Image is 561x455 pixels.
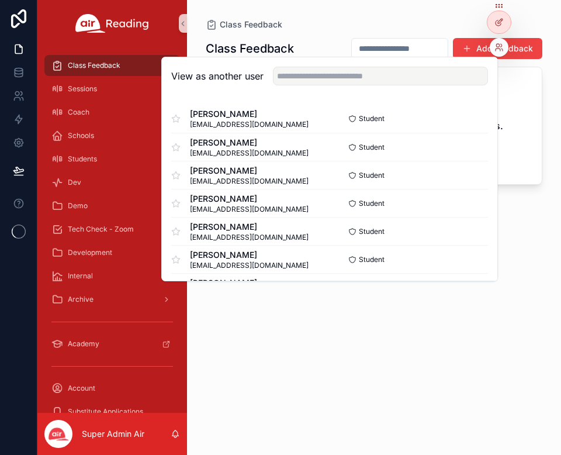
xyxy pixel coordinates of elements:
[44,149,180,170] a: Students
[68,407,143,416] span: Substitute Applications
[206,40,294,57] h1: Class Feedback
[190,205,309,214] span: [EMAIL_ADDRESS][DOMAIN_NAME]
[190,108,309,120] span: [PERSON_NAME]
[359,227,385,236] span: Student
[190,261,309,270] span: [EMAIL_ADDRESS][DOMAIN_NAME]
[359,143,385,152] span: Student
[44,242,180,263] a: Development
[359,114,385,123] span: Student
[68,61,120,70] span: Class Feedback
[359,171,385,180] span: Student
[190,120,309,129] span: [EMAIL_ADDRESS][DOMAIN_NAME]
[190,177,309,186] span: [EMAIL_ADDRESS][DOMAIN_NAME]
[44,172,180,193] a: Dev
[68,178,81,187] span: Dev
[68,271,93,281] span: Internal
[68,384,95,393] span: Account
[44,55,180,76] a: Class Feedback
[68,131,94,140] span: Schools
[190,221,309,233] span: [PERSON_NAME]
[44,378,180,399] a: Account
[44,333,180,354] a: Academy
[37,47,187,413] div: scrollable content
[190,149,309,158] span: [EMAIL_ADDRESS][DOMAIN_NAME]
[44,78,180,99] a: Sessions
[359,255,385,264] span: Student
[359,199,385,208] span: Student
[190,193,309,205] span: [PERSON_NAME]
[220,19,282,30] span: Class Feedback
[68,108,89,117] span: Coach
[171,69,264,83] h2: View as another user
[44,102,180,123] a: Coach
[75,14,149,33] img: App logo
[190,277,309,289] span: [PERSON_NAME]
[453,38,542,59] button: Add Feedback
[44,289,180,310] a: Archive
[190,137,309,149] span: [PERSON_NAME]
[44,195,180,216] a: Demo
[44,125,180,146] a: Schools
[68,154,97,164] span: Students
[190,233,309,242] span: [EMAIL_ADDRESS][DOMAIN_NAME]
[206,19,282,30] a: Class Feedback
[44,266,180,287] a: Internal
[190,249,309,261] span: [PERSON_NAME]
[68,248,112,257] span: Development
[68,225,134,234] span: Tech Check - Zoom
[190,165,309,177] span: [PERSON_NAME]
[68,339,99,349] span: Academy
[68,201,88,211] span: Demo
[68,84,97,94] span: Sessions
[82,428,144,440] p: Super Admin Air
[68,295,93,304] span: Archive
[44,219,180,240] a: Tech Check - Zoom
[44,401,180,422] a: Substitute Applications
